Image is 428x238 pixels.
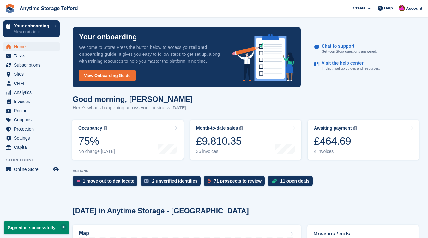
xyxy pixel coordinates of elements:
span: Coupons [14,115,52,124]
a: menu [3,106,60,115]
a: menu [3,88,60,97]
p: Signed in successfully. [4,221,69,234]
a: 11 open deals [268,176,316,189]
span: Capital [14,143,52,152]
a: Your onboarding View next steps [3,20,60,37]
img: onboarding-info-6c161a55d2c0e0a8cae90662b2fe09162a5109e8cc188191df67fb4f79e88e88.svg [232,34,294,81]
p: View next steps [14,29,51,35]
div: £9,810.35 [196,135,243,148]
a: Chat to support Get your Stora questions answered. [314,40,413,58]
a: menu [3,61,60,69]
img: move_outs_to_deallocate_icon-f764333ba52eb49d3ac5e1228854f67142a1ed5810a6f6cc68b1a99e826820c5.svg [76,179,80,183]
img: prospect-51fa495bee0391a8d652442698ab0144808aea92771e9ea1ae160a38d050c398.svg [208,179,211,183]
span: CRM [14,79,52,88]
span: Tasks [14,51,52,60]
p: Your onboarding [79,33,137,41]
a: menu [3,134,60,142]
div: 75% [78,135,115,148]
a: 71 prospects to review [204,176,268,189]
h1: Good morning, [PERSON_NAME] [73,95,193,103]
span: Invoices [14,97,52,106]
a: Awaiting payment £464.69 4 invoices [308,120,419,160]
p: In-depth set up guides and resources. [322,66,380,71]
a: menu [3,42,60,51]
span: Analytics [14,88,52,97]
p: Here's what's happening across your business [DATE] [73,104,193,112]
div: Month-to-date sales [196,125,238,131]
a: menu [3,143,60,152]
div: 36 invoices [196,149,243,154]
a: menu [3,115,60,124]
a: menu [3,97,60,106]
a: menu [3,79,60,88]
h2: [DATE] in Anytime Storage - [GEOGRAPHIC_DATA] [73,207,249,215]
p: Get your Stora questions answered. [322,49,377,54]
img: icon-info-grey-7440780725fd019a000dd9b08b2336e03edf1995a4989e88bcd33f0948082b44.svg [239,126,243,130]
div: No change [DATE] [78,149,115,154]
a: Occupancy 75% No change [DATE] [72,120,184,160]
span: Online Store [14,165,52,174]
div: £464.69 [314,135,357,148]
span: Protection [14,125,52,133]
div: 11 open deals [280,178,310,183]
div: 4 invoices [314,149,357,154]
img: icon-info-grey-7440780725fd019a000dd9b08b2336e03edf1995a4989e88bcd33f0948082b44.svg [353,126,357,130]
a: 2 unverified identities [141,176,204,189]
span: Pricing [14,106,52,115]
img: Andrew Newall [399,5,405,11]
p: Your onboarding [14,24,51,28]
span: Storefront [6,157,63,163]
p: Chat to support [322,44,372,49]
p: ACTIONS [73,169,419,173]
a: View Onboarding Guide [79,70,136,81]
div: Awaiting payment [314,125,352,131]
span: Subscriptions [14,61,52,69]
img: verify_identity-adf6edd0f0f0b5bbfe63781bf79b02c33cf7c696d77639b501bdc392416b5a36.svg [144,179,149,183]
a: Month-to-date sales £9,810.35 36 invoices [190,120,301,160]
span: Settings [14,134,52,142]
p: Visit the help center [322,61,375,66]
span: Help [384,5,393,11]
img: stora-icon-8386f47178a22dfd0bd8f6a31ec36ba5ce8667c1dd55bd0f319d3a0aa187defe.svg [5,4,15,13]
a: Visit the help center In-depth set up guides and resources. [314,57,413,74]
div: 71 prospects to review [214,178,262,183]
h2: Map [79,230,89,236]
span: Home [14,42,52,51]
span: Sites [14,70,52,78]
a: Preview store [52,165,60,173]
a: menu [3,51,60,60]
span: Account [406,5,422,12]
a: menu [3,165,60,174]
img: icon-info-grey-7440780725fd019a000dd9b08b2336e03edf1995a4989e88bcd33f0948082b44.svg [104,126,107,130]
a: 1 move out to deallocate [73,176,141,189]
a: Anytime Storage Telford [17,3,81,14]
a: menu [3,125,60,133]
div: 2 unverified identities [152,178,197,183]
h2: Move ins / outs [313,230,413,238]
img: deal-1b604bf984904fb50ccaf53a9ad4b4a5d6e5aea283cecdc64d6e3604feb123c2.svg [272,179,277,183]
a: menu [3,70,60,78]
span: Create [353,5,365,11]
div: 1 move out to deallocate [83,178,134,183]
p: Welcome to Stora! Press the button below to access your . It gives you easy to follow steps to ge... [79,44,222,65]
div: Occupancy [78,125,102,131]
